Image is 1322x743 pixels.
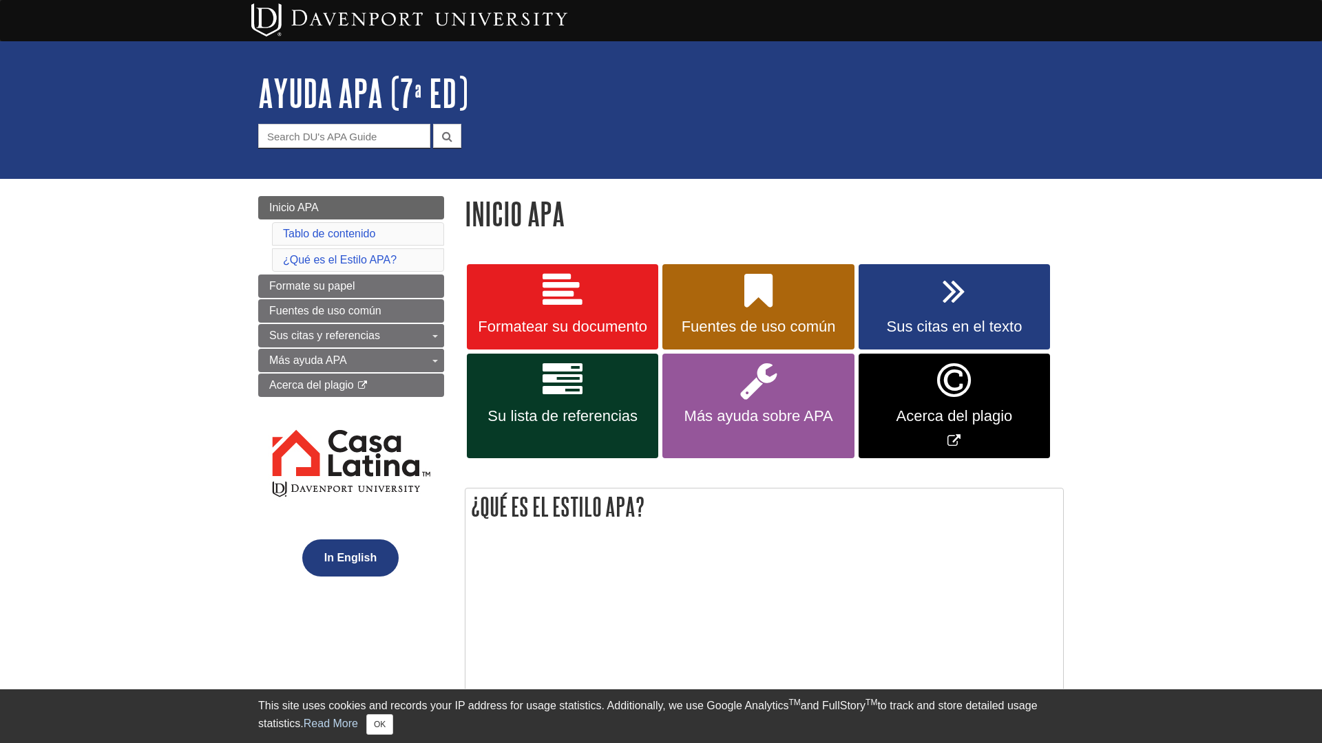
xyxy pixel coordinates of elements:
[465,488,1063,525] h2: ¿Qué es el Estilo APA?
[283,228,375,239] a: Tablo de contenido
[662,264,854,349] a: Fuentes de uso común
[299,552,402,563] a: In English
[251,3,567,36] img: Davenport University
[467,354,658,459] a: Su lista de referencias
[673,318,843,336] span: Fuentes de uso común
[859,354,1050,459] a: Link opens in new window
[258,196,444,600] div: Guide Page Menu
[467,264,658,349] a: Formatear su documento
[269,280,355,292] span: Formate su papel
[258,698,1064,735] div: This site uses cookies and records your IP address for usage statistics. Additionally, we use Goo...
[258,274,444,298] a: Formate su papel
[304,718,358,729] a: Read More
[869,407,1040,425] span: Acerca del plagio
[269,202,319,213] span: Inicio APA
[673,407,843,425] span: Más ayuda sobre APA
[258,72,468,114] a: AYUDA APA (7ª ED)
[865,698,877,707] sup: TM
[788,698,800,707] sup: TM
[662,354,854,459] a: Más ayuda sobre APA
[269,379,354,391] span: Acerca del plagio
[258,299,444,323] a: Fuentes de uso común
[869,318,1040,336] span: Sus citas en el texto
[258,196,444,219] a: Inicio APA
[357,381,368,390] i: This link opens in a new window
[465,196,1064,231] h1: Inicio APA
[366,714,393,735] button: Close
[859,264,1050,349] a: Sus citas en el texto
[258,349,444,372] a: Más ayuda APA
[269,354,347,366] span: Más ayuda APA
[477,318,648,336] span: Formatear su documento
[477,407,648,425] span: Su lista de referencias
[283,254,397,266] a: ¿Qué es el Estilo APA?
[269,305,381,316] span: Fuentes de uso común
[269,330,380,341] span: Sus citas y referencias
[258,124,430,148] input: Search DU's APA Guide
[258,374,444,397] a: Acerca del plagio
[302,539,399,577] button: In English
[258,324,444,347] a: Sus citas y referencias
